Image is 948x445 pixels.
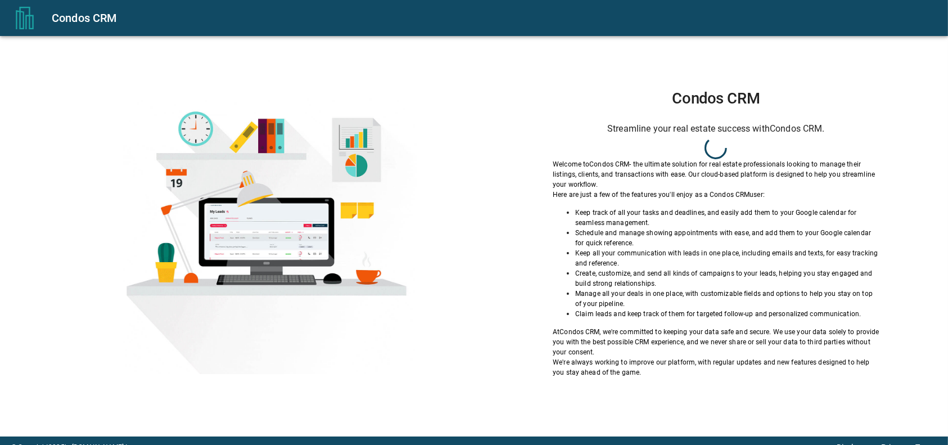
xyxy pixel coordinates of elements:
[553,159,879,190] p: Welcome to Condos CRM - the ultimate solution for real estate professionals looking to manage the...
[575,268,879,289] p: Create, customize, and send all kinds of campaigns to your leads, helping you stay engaged and bu...
[553,190,879,200] p: Here are just a few of the features you'll enjoy as a Condos CRM user:
[553,327,879,357] p: At Condos CRM , we're committed to keeping your data safe and secure. We use your data solely to ...
[575,248,879,268] p: Keep all your communication with leads in one place, including emails and texts, for easy trackin...
[575,309,879,319] p: Claim leads and keep track of them for targeted follow-up and personalized communication.
[575,228,879,248] p: Schedule and manage showing appointments with ease, and add them to your Google calendar for quic...
[52,9,935,27] div: Condos CRM
[553,357,879,377] p: We're always working to improve our platform, with regular updates and new features designed to h...
[575,289,879,309] p: Manage all your deals in one place, with customizable fields and options to help you stay on top ...
[575,208,879,228] p: Keep track of all your tasks and deadlines, and easily add them to your Google calendar for seaml...
[553,121,879,137] h6: Streamline your real estate success with Condos CRM .
[553,89,879,107] h1: Condos CRM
